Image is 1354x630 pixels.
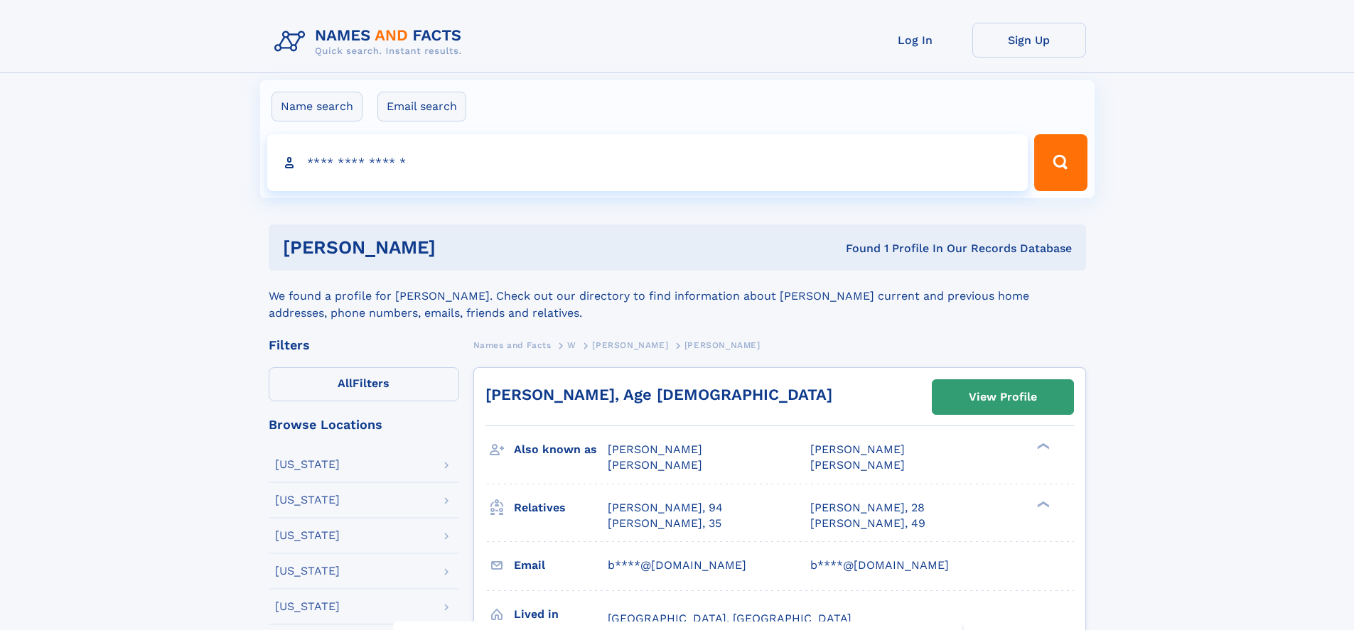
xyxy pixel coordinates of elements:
[608,458,702,472] span: [PERSON_NAME]
[514,438,608,462] h3: Also known as
[608,612,851,625] span: [GEOGRAPHIC_DATA], [GEOGRAPHIC_DATA]
[592,340,668,350] span: [PERSON_NAME]
[269,339,459,352] div: Filters
[810,458,905,472] span: [PERSON_NAME]
[969,381,1037,413] div: View Profile
[338,376,353,390] span: All
[473,336,552,354] a: Names and Facts
[1034,134,1087,191] button: Search Button
[514,602,608,626] h3: Lived in
[810,500,925,516] a: [PERSON_NAME], 28
[608,516,721,531] a: [PERSON_NAME], 35
[972,23,1086,58] a: Sign Up
[485,386,832,403] a: [PERSON_NAME], Age [DEMOGRAPHIC_DATA]
[269,367,459,401] label: Filters
[592,336,668,354] a: [PERSON_NAME]
[283,239,641,256] h1: [PERSON_NAME]
[810,442,905,456] span: [PERSON_NAME]
[275,601,340,612] div: [US_STATE]
[640,241,1072,256] div: Found 1 Profile In Our Records Database
[377,92,466,121] label: Email search
[1033,499,1051,509] div: ❯
[514,496,608,520] h3: Relatives
[272,92,362,121] label: Name search
[275,565,340,577] div: [US_STATE]
[608,442,702,456] span: [PERSON_NAME]
[269,23,473,61] img: Logo Names and Facts
[275,459,340,470] div: [US_STATE]
[275,494,340,506] div: [US_STATE]
[567,336,576,354] a: W
[567,340,576,350] span: W
[608,500,723,516] a: [PERSON_NAME], 94
[859,23,972,58] a: Log In
[810,516,925,531] a: [PERSON_NAME], 49
[933,380,1073,414] a: View Profile
[1033,442,1051,451] div: ❯
[269,418,459,431] div: Browse Locations
[684,340,761,350] span: [PERSON_NAME]
[269,271,1086,322] div: We found a profile for [PERSON_NAME]. Check out our directory to find information about [PERSON_N...
[514,553,608,577] h3: Email
[275,530,340,541] div: [US_STATE]
[267,134,1028,191] input: search input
